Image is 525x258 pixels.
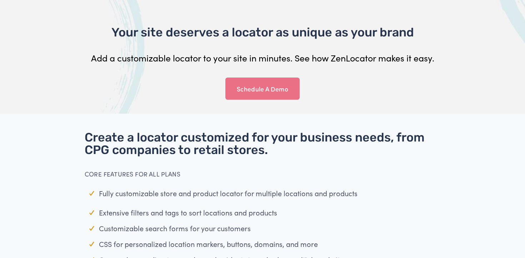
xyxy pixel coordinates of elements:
span: CSS for personalized location markers, buttons, domains, and more [99,239,318,249]
span: Extensive filters and tags to sort locations and products [99,208,277,217]
code: CORE FEATURES FOR ALL PLANS [85,170,180,178]
span: Fully customizable store and product locator for multiple locations and products [99,188,357,198]
span: Your site deserves a locator as unique as your brand [111,25,414,40]
span: Customizable search forms for your customers [99,223,251,233]
a: Schedule A Demo [225,78,300,100]
span: Create a locator customized for your business needs, from CPG companies to retail stores. [85,130,427,158]
p: Add a customizable locator to your site in minutes. See how ZenLocator makes it easy. [85,50,440,66]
